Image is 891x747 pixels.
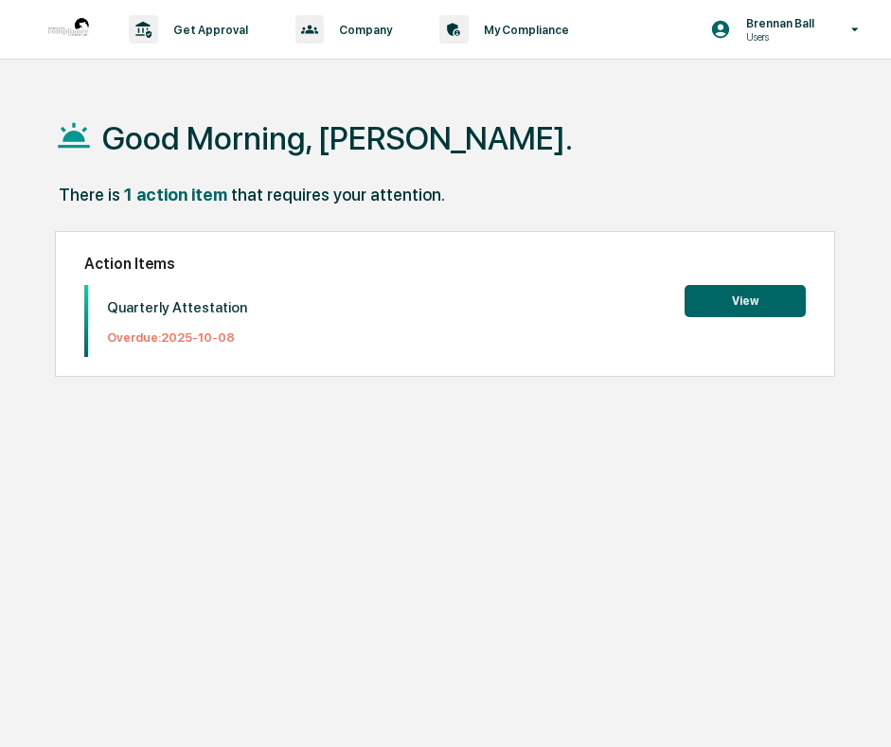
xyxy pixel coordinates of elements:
p: My Compliance [469,23,579,37]
div: 1 action item [124,185,227,205]
p: Users [731,30,824,44]
p: Brennan Ball [731,16,824,30]
div: There is [59,185,120,205]
a: View [685,291,806,309]
p: Get Approval [158,23,258,37]
img: logo [45,7,91,52]
p: Overdue: 2025-10-08 [107,330,247,345]
p: Quarterly Attestation [107,299,247,316]
h2: Action Items [84,255,806,273]
h1: Good Morning, [PERSON_NAME]. [102,119,573,157]
div: that requires your attention. [231,185,445,205]
p: Company [324,23,401,37]
button: View [685,285,806,317]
